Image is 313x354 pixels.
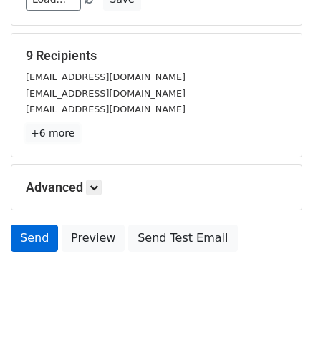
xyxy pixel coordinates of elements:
a: Send [11,225,58,252]
h5: Advanced [26,180,287,195]
h5: 9 Recipients [26,48,287,64]
small: [EMAIL_ADDRESS][DOMAIN_NAME] [26,104,186,114]
iframe: Chat Widget [241,285,313,354]
a: +6 more [26,124,80,142]
a: Send Test Email [128,225,237,252]
small: [EMAIL_ADDRESS][DOMAIN_NAME] [26,72,186,82]
small: [EMAIL_ADDRESS][DOMAIN_NAME] [26,88,186,99]
a: Preview [62,225,125,252]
